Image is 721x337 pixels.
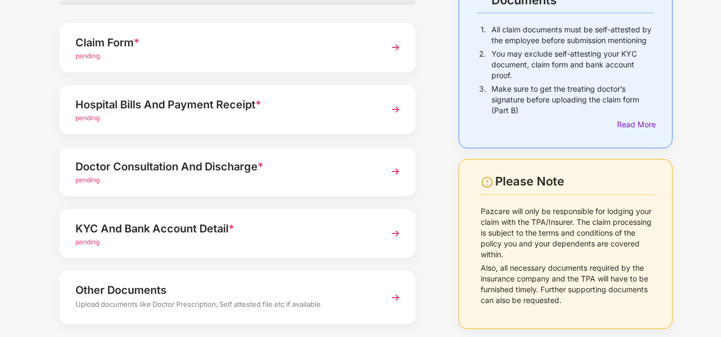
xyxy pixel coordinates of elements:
p: Make sure to get the treating doctor’s signature before uploading the claim form (Part B) [491,84,654,116]
p: You may exclude self-attesting your KYC document, claim form and bank account proof. [491,49,654,81]
p: Pazcare will only be responsible for lodging your claim with the TPA/Insurer. The claim processin... [481,206,654,260]
span: pending [75,114,100,122]
img: svg+xml;base64,PHN2ZyBpZD0iV2FybmluZ18tXzI0eDI0IiBkYXRhLW5hbWU9Ildhcm5pbmcgLSAyNHgyNCIgeG1sbnM9Im... [481,176,494,189]
div: Please Note [495,174,654,189]
span: pending [75,238,100,246]
img: svg+xml;base64,PHN2ZyBpZD0iTmV4dCIgeG1sbnM9Imh0dHA6Ly93d3cudzMub3JnLzIwMDAvc3ZnIiB3aWR0aD0iMzYiIG... [386,288,405,307]
span: pending [75,176,100,184]
div: Other Documents [75,281,372,299]
div: Read More [617,119,654,130]
div: Hospital Bills And Payment Receipt [75,96,372,113]
img: svg+xml;base64,PHN2ZyBpZD0iTmV4dCIgeG1sbnM9Imh0dHA6Ly93d3cudzMub3JnLzIwMDAvc3ZnIiB3aWR0aD0iMzYiIG... [386,224,405,243]
img: svg+xml;base64,PHN2ZyBpZD0iTmV4dCIgeG1sbnM9Imh0dHA6Ly93d3cudzMub3JnLzIwMDAvc3ZnIiB3aWR0aD0iMzYiIG... [386,38,405,57]
img: svg+xml;base64,PHN2ZyBpZD0iTmV4dCIgeG1sbnM9Imh0dHA6Ly93d3cudzMub3JnLzIwMDAvc3ZnIiB3aWR0aD0iMzYiIG... [386,162,405,181]
p: All claim documents must be self-attested by the employee before submission mentioning [491,24,654,46]
div: Upload documents like Doctor Prescription, Self attested file etc if available. [75,299,372,313]
p: 2. [479,49,486,81]
span: pending [75,52,100,60]
img: svg+xml;base64,PHN2ZyBpZD0iTmV4dCIgeG1sbnM9Imh0dHA6Ly93d3cudzMub3JnLzIwMDAvc3ZnIiB3aWR0aD0iMzYiIG... [386,100,405,119]
div: Doctor Consultation And Discharge [75,158,372,175]
div: Claim Form [75,34,372,51]
p: Also, all necessary documents required by the insurance company and the TPA will have to be furni... [481,263,654,306]
p: 1. [481,24,486,46]
div: KYC And Bank Account Detail [75,220,372,237]
p: 3. [479,84,486,116]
